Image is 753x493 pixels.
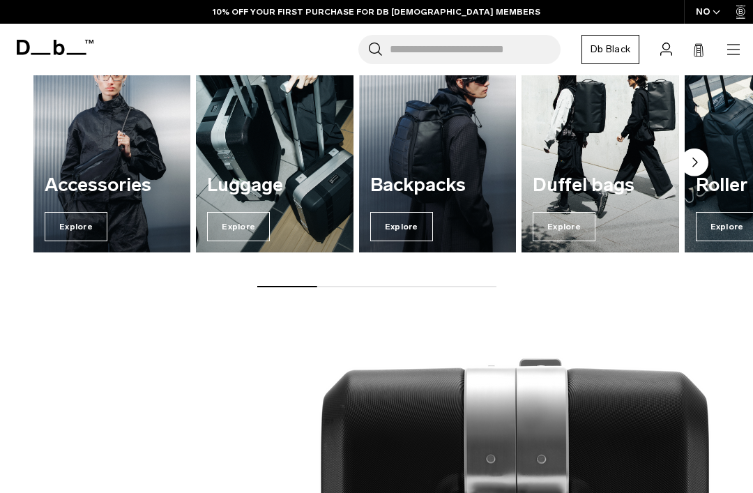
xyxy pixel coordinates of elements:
[33,40,190,252] div: 1 / 7
[213,6,540,18] a: 10% OFF YOUR FIRST PURCHASE FOR DB [DEMOGRAPHIC_DATA] MEMBERS
[196,40,353,252] a: Luggage Explore
[533,175,667,196] h3: Duffel bags
[45,212,107,241] span: Explore
[680,149,708,179] button: Next slide
[207,212,270,241] span: Explore
[359,40,516,252] div: 3 / 7
[359,40,516,252] a: Backpacks Explore
[45,175,179,196] h3: Accessories
[33,40,190,252] a: Accessories Explore
[207,175,342,196] h3: Luggage
[581,35,639,64] a: Db Black
[196,40,353,252] div: 2 / 7
[370,175,505,196] h3: Backpacks
[522,40,678,252] div: 4 / 7
[370,212,433,241] span: Explore
[533,212,595,241] span: Explore
[522,40,678,252] a: Duffel bags Explore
